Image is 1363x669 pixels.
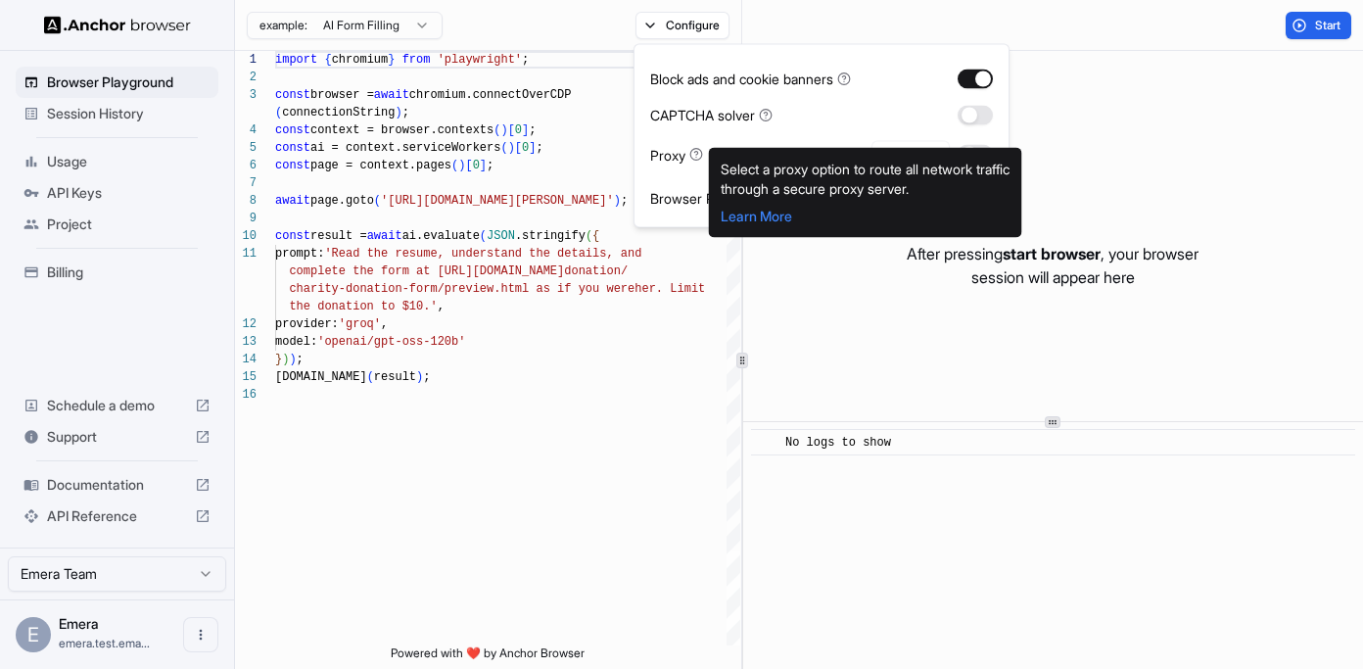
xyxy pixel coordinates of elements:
[47,427,187,447] span: Support
[259,18,307,33] span: example:
[650,105,773,125] div: CAPTCHA solver
[508,123,515,137] span: [
[16,390,218,421] div: Schedule a demo
[515,123,522,137] span: 0
[634,282,705,296] span: her. Limit
[388,53,395,67] span: }
[16,501,218,532] div: API Reference
[275,194,310,208] span: await
[621,194,628,208] span: ;
[310,141,500,155] span: ai = context.serviceWorkers
[487,229,515,243] span: JSON
[47,183,211,203] span: API Keys
[761,433,771,453] span: ​
[508,141,515,155] span: )
[47,396,187,415] span: Schedule a demo
[381,317,388,331] span: ,
[59,636,150,650] span: emera.test.email@gmail.com
[635,12,730,39] button: Configure
[289,282,634,296] span: charity-donation-form/preview.html as if you were
[235,245,257,263] div: 11
[500,141,507,155] span: (
[235,368,257,386] div: 15
[297,353,304,366] span: ;
[275,53,317,67] span: import
[275,88,310,102] span: const
[650,69,851,89] div: Block ads and cookie banners
[458,159,465,172] span: )
[235,69,257,86] div: 2
[564,264,628,278] span: donation/
[451,159,458,172] span: (
[275,159,310,172] span: const
[721,160,1010,199] div: Select a proxy option to route all network traffic through a secure proxy server.
[395,106,401,119] span: )
[47,152,211,171] span: Usage
[374,88,409,102] span: await
[289,353,296,366] span: )
[47,475,187,495] span: Documentation
[310,194,374,208] span: page.goto
[500,123,507,137] span: )
[275,370,367,384] span: [DOMAIN_NAME]
[721,208,792,224] a: Learn More
[515,141,522,155] span: [
[515,229,586,243] span: .stringify
[310,88,374,102] span: browser =
[59,615,99,632] span: Emera
[275,229,310,243] span: const
[367,229,402,243] span: await
[487,159,493,172] span: ;
[1286,12,1351,39] button: Start
[650,144,703,165] div: Proxy
[235,333,257,351] div: 13
[586,229,592,243] span: (
[614,194,621,208] span: )
[47,215,211,234] span: Project
[47,104,211,123] span: Session History
[275,353,282,366] span: }
[391,645,585,669] span: Powered with ❤️ by Anchor Browser
[522,123,529,137] span: ]
[235,210,257,227] div: 9
[275,106,282,119] span: (
[16,421,218,453] div: Support
[16,98,218,129] div: Session History
[44,16,191,34] img: Anchor Logo
[16,257,218,288] div: Billing
[529,141,536,155] span: ]
[324,247,641,261] span: 'Read the resume, understand the details, and
[1315,18,1342,33] span: Start
[367,370,374,384] span: (
[275,247,324,261] span: prompt:
[47,263,211,282] span: Billing
[235,315,257,333] div: 12
[310,123,493,137] span: context = browser.contexts
[785,436,891,450] span: No logs to show
[438,53,522,67] span: 'playwright'
[235,51,257,69] div: 1
[275,123,310,137] span: const
[235,192,257,210] div: 8
[275,141,310,155] span: const
[438,300,445,313] span: ,
[480,229,487,243] span: (
[324,53,331,67] span: {
[650,187,763,208] div: Browser Profile
[235,86,257,104] div: 3
[235,139,257,157] div: 5
[47,506,187,526] span: API Reference
[522,53,529,67] span: ;
[16,209,218,240] div: Project
[275,317,339,331] span: provider:
[235,227,257,245] div: 10
[402,106,409,119] span: ;
[16,617,51,652] div: E
[592,229,599,243] span: {
[16,146,218,177] div: Usage
[282,106,395,119] span: connectionString
[310,159,451,172] span: page = context.pages
[183,617,218,652] button: Open menu
[16,67,218,98] div: Browser Playground
[465,159,472,172] span: [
